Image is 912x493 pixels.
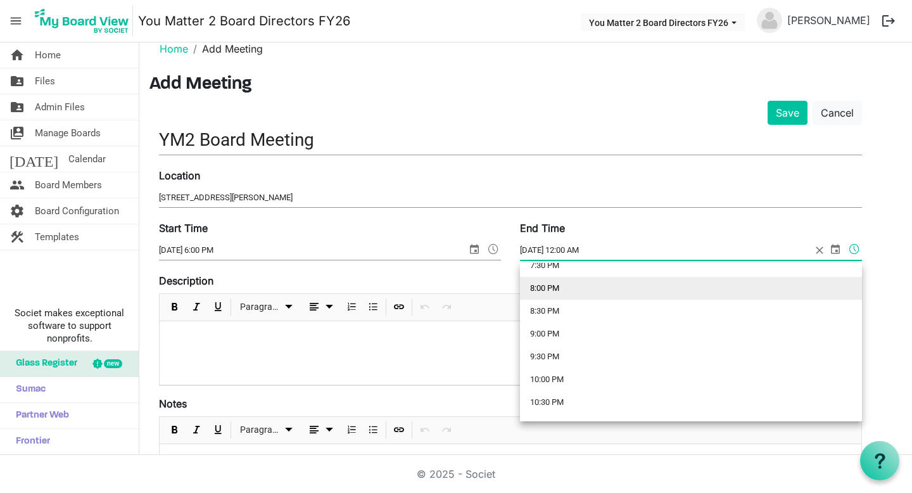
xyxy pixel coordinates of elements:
button: Underline [210,422,227,438]
div: Insert Link [388,417,410,444]
div: Formats [233,294,300,321]
li: 10:00 PM [520,368,862,391]
span: select [467,241,482,257]
div: new [104,359,122,368]
button: Bulleted List [365,299,382,315]
button: dropdownbutton [302,422,339,438]
button: Italic [188,422,205,438]
span: folder_shared [9,94,25,120]
button: Italic [188,299,205,315]
button: Numbered List [343,299,360,315]
span: menu [4,9,28,33]
li: 7:30 PM [520,254,862,277]
a: [PERSON_NAME] [782,8,875,33]
img: My Board View Logo [31,5,133,37]
a: © 2025 - Societ [417,468,495,480]
span: Sumac [9,377,46,402]
button: Paragraph dropdownbutton [236,422,298,438]
div: Italic [186,417,207,444]
span: folder_shared [9,68,25,94]
input: Title [159,125,862,155]
button: Insert Link [391,299,408,315]
span: [DATE] [9,146,58,172]
div: Alignments [300,294,341,321]
span: Manage Boards [35,120,101,146]
button: Insert Link [391,422,408,438]
button: Save [768,101,807,125]
img: no-profile-picture.svg [757,8,782,33]
button: Underline [210,299,227,315]
span: Home [35,42,61,68]
label: End Time [520,221,565,236]
span: home [9,42,25,68]
div: Underline [207,417,229,444]
span: Paragraph [240,299,281,315]
a: Cancel [813,101,862,125]
li: 8:00 PM [520,277,862,300]
span: switch_account [9,120,25,146]
label: Start Time [159,221,208,236]
li: 9:30 PM [520,345,862,368]
a: You Matter 2 Board Directors FY26 [138,8,350,34]
a: My Board View Logo [31,5,138,37]
div: Numbered List [341,294,362,321]
div: Italic [186,294,207,321]
a: Home [160,42,188,55]
li: 8:30 PM [520,300,862,323]
span: Files [35,68,55,94]
span: people [9,172,25,198]
span: select [828,241,843,257]
div: Underline [207,294,229,321]
span: Societ makes exceptional software to support nonprofits. [6,307,133,345]
button: Bold [167,422,184,438]
h3: Add Meeting [149,74,902,96]
button: Bulleted List [365,422,382,438]
span: close [811,241,828,260]
label: Notes [159,396,187,411]
button: Paragraph dropdownbutton [236,299,298,315]
div: Bold [164,417,186,444]
span: construction [9,224,25,250]
li: Add Meeting [188,41,263,56]
button: You Matter 2 Board Directors FY26 dropdownbutton [581,13,745,31]
div: Bold [164,294,186,321]
span: Glass Register [9,351,77,376]
span: Admin Files [35,94,85,120]
span: Board Members [35,172,102,198]
span: Templates [35,224,79,250]
span: Paragraph [240,422,281,438]
label: Location [159,168,200,183]
button: dropdownbutton [302,299,339,315]
span: Calendar [68,146,106,172]
div: Insert Link [388,294,410,321]
div: Bulleted List [362,417,384,444]
button: Bold [167,299,184,315]
li: 11:00 PM [520,414,862,437]
div: Bulleted List [362,294,384,321]
span: settings [9,198,25,224]
label: Description [159,273,213,288]
li: 9:00 PM [520,323,862,345]
button: logout [875,8,902,34]
li: 10:30 PM [520,391,862,414]
div: Alignments [300,417,341,444]
span: Frontier [9,429,50,454]
button: Numbered List [343,422,360,438]
div: Formats [233,417,300,444]
span: Partner Web [9,403,69,428]
div: Numbered List [341,417,362,444]
span: Board Configuration [35,198,119,224]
